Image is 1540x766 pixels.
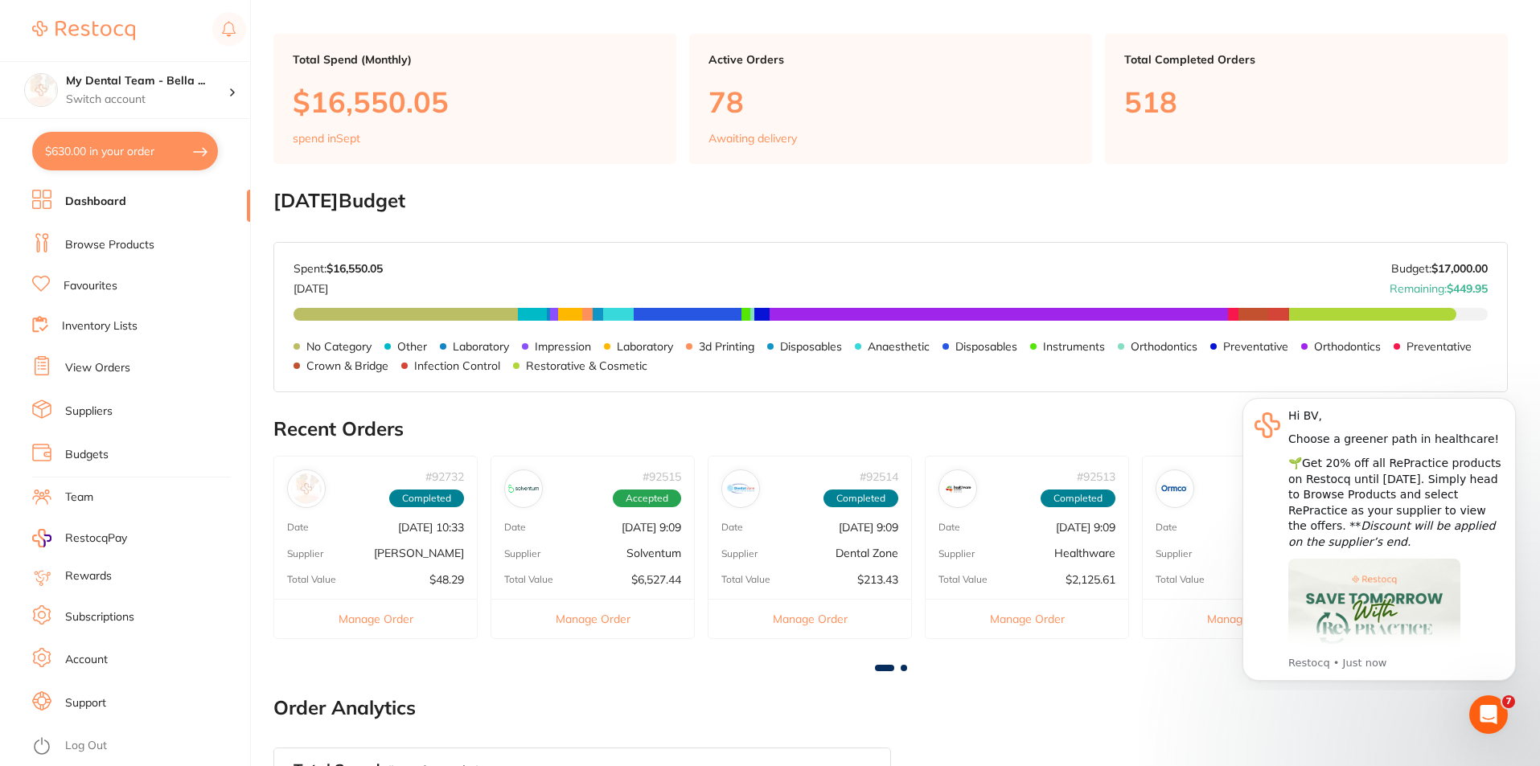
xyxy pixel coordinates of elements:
h4: My Dental Team - Bella Vista [66,73,228,89]
p: # 92513 [1077,470,1115,483]
span: Accepted [613,490,681,507]
span: 7 [1502,695,1515,708]
h2: Order Analytics [273,697,1508,719]
p: Laboratory [453,340,509,353]
p: Total Value [721,574,770,585]
strong: $449.95 [1447,281,1488,296]
img: Healthware [942,473,973,504]
h2: Recent Orders [273,418,1508,440]
a: Account [65,652,108,668]
p: Impression [535,340,591,353]
p: Healthware [1054,547,1115,559]
iframe: Intercom live chat [1469,695,1508,734]
a: Team [65,490,93,506]
img: RestocqPay [32,529,51,547]
p: Disposables [780,340,842,353]
img: ORMCO [1160,473,1190,504]
span: Completed [389,490,464,507]
p: [DATE] 9:09 [839,521,898,534]
button: Log Out [32,734,245,760]
p: Solventum [626,547,681,559]
p: Supplier [721,548,758,559]
p: Budget: [1391,262,1488,275]
p: 78 [708,85,1073,118]
p: Restorative & Cosmetic [526,359,647,372]
a: Subscriptions [65,609,134,625]
p: $213.43 [857,573,898,586]
p: 3d Printing [699,340,754,353]
button: Manage Order [926,599,1128,638]
img: Henry Schein Halas [291,473,322,504]
a: Total Completed Orders518 [1105,34,1508,164]
a: Restocq Logo [32,12,135,49]
span: Completed [1041,490,1115,507]
a: Total Spend (Monthly)$16,550.05spend inSept [273,34,676,164]
button: $630.00 in your order [32,132,218,170]
p: $48.29 [429,573,464,586]
p: Active Orders [708,53,1073,66]
p: No Category [306,340,372,353]
p: Total Value [504,574,553,585]
p: Date [721,522,743,533]
p: Crown & Bridge [306,359,388,372]
p: Supplier [287,548,323,559]
p: Total Value [287,574,336,585]
a: Log Out [65,738,107,754]
p: Awaiting delivery [708,132,797,145]
p: Supplier [938,548,975,559]
p: Spent: [294,262,383,275]
p: [DATE] 9:09 [622,521,681,534]
a: RestocqPay [32,529,127,547]
p: 518 [1124,85,1489,118]
button: Manage Order [491,599,694,638]
p: Supplier [504,548,540,559]
p: $6,527.44 [631,573,681,586]
p: Anaesthetic [868,340,930,353]
strong: $16,550.05 [326,261,383,276]
p: Date [938,522,960,533]
span: Completed [823,490,898,507]
p: Switch account [66,92,228,108]
p: spend in Sept [293,132,360,145]
p: Total Value [938,574,988,585]
a: Suppliers [65,403,113,420]
p: [PERSON_NAME] [374,547,464,559]
strong: $17,000.00 [1431,261,1488,276]
p: # 92515 [643,470,681,483]
a: Budgets [65,447,109,463]
p: Instruments [1043,340,1105,353]
p: [DATE] 9:09 [1056,521,1115,534]
p: Laboratory [617,340,673,353]
p: [DATE] [294,276,383,295]
p: Other [397,340,427,353]
img: Restocq Logo [32,21,135,40]
a: Active Orders78Awaiting delivery [689,34,1092,164]
p: Date [1156,522,1177,533]
a: View Orders [65,360,130,376]
span: RestocqPay [65,530,127,547]
p: Date [504,522,526,533]
h2: [DATE] Budget [273,190,1508,212]
p: Total Spend (Monthly) [293,53,657,66]
iframe: Intercom notifications message [1218,383,1540,690]
a: Favourites [64,278,117,294]
p: Orthodontics [1314,340,1381,353]
p: # 92514 [860,470,898,483]
p: Dental Zone [836,547,898,559]
button: Manage Order [708,599,911,638]
button: Manage Order [1143,599,1345,638]
a: Browse Products [65,237,154,253]
p: Date [287,522,309,533]
p: $16,550.05 [293,85,657,118]
p: Supplier [1156,548,1192,559]
a: Dashboard [65,194,126,210]
button: Manage Order [274,599,477,638]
